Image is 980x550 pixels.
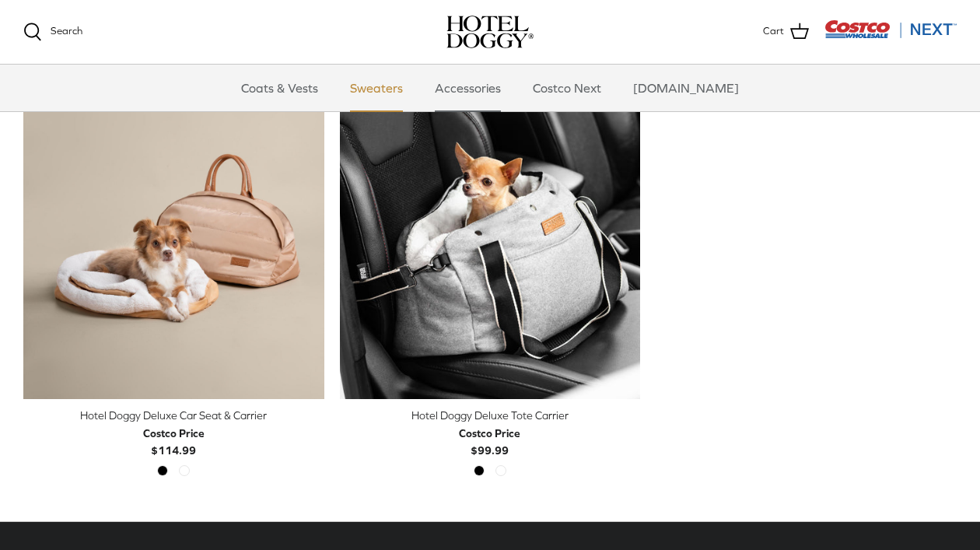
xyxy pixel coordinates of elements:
[340,99,641,400] a: Hotel Doggy Deluxe Tote Carrier
[23,99,324,400] a: Hotel Doggy Deluxe Car Seat & Carrier
[23,407,324,424] div: Hotel Doggy Deluxe Car Seat & Carrier
[143,425,205,442] div: Costco Price
[446,16,534,48] img: hoteldoggycom
[763,22,809,42] a: Cart
[51,25,82,37] span: Search
[519,65,615,111] a: Costco Next
[446,16,534,48] a: hoteldoggy.com hoteldoggycom
[421,65,515,111] a: Accessories
[23,23,82,41] a: Search
[340,407,641,459] a: Hotel Doggy Deluxe Tote Carrier Costco Price$99.99
[459,425,520,457] b: $99.99
[824,19,957,39] img: Costco Next
[619,65,753,111] a: [DOMAIN_NAME]
[336,65,417,111] a: Sweaters
[340,407,641,424] div: Hotel Doggy Deluxe Tote Carrier
[824,30,957,41] a: Visit Costco Next
[23,407,324,459] a: Hotel Doggy Deluxe Car Seat & Carrier Costco Price$114.99
[227,65,332,111] a: Coats & Vests
[459,425,520,442] div: Costco Price
[763,23,784,40] span: Cart
[143,425,205,457] b: $114.99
